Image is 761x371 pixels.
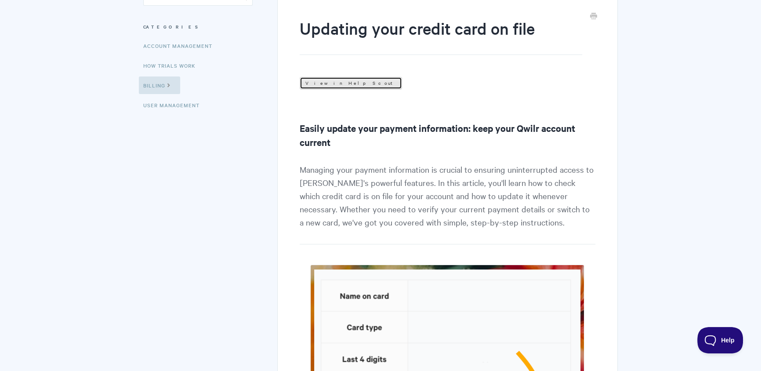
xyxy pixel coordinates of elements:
a: Account Management [143,37,219,55]
a: How Trials Work [143,57,202,74]
a: Print this Article [590,12,597,22]
iframe: Toggle Customer Support [697,327,743,353]
h3: Categories [143,19,253,35]
h1: Updating your credit card on file [300,17,582,55]
h2: Easily update your payment information: keep your Qwilr account current [300,121,595,149]
a: User Management [143,96,206,114]
p: Managing your payment information is crucial to ensuring uninterrupted access to [PERSON_NAME]'s ... [300,163,595,244]
a: Billing [139,76,180,94]
a: View in Help Scout [300,77,402,89]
